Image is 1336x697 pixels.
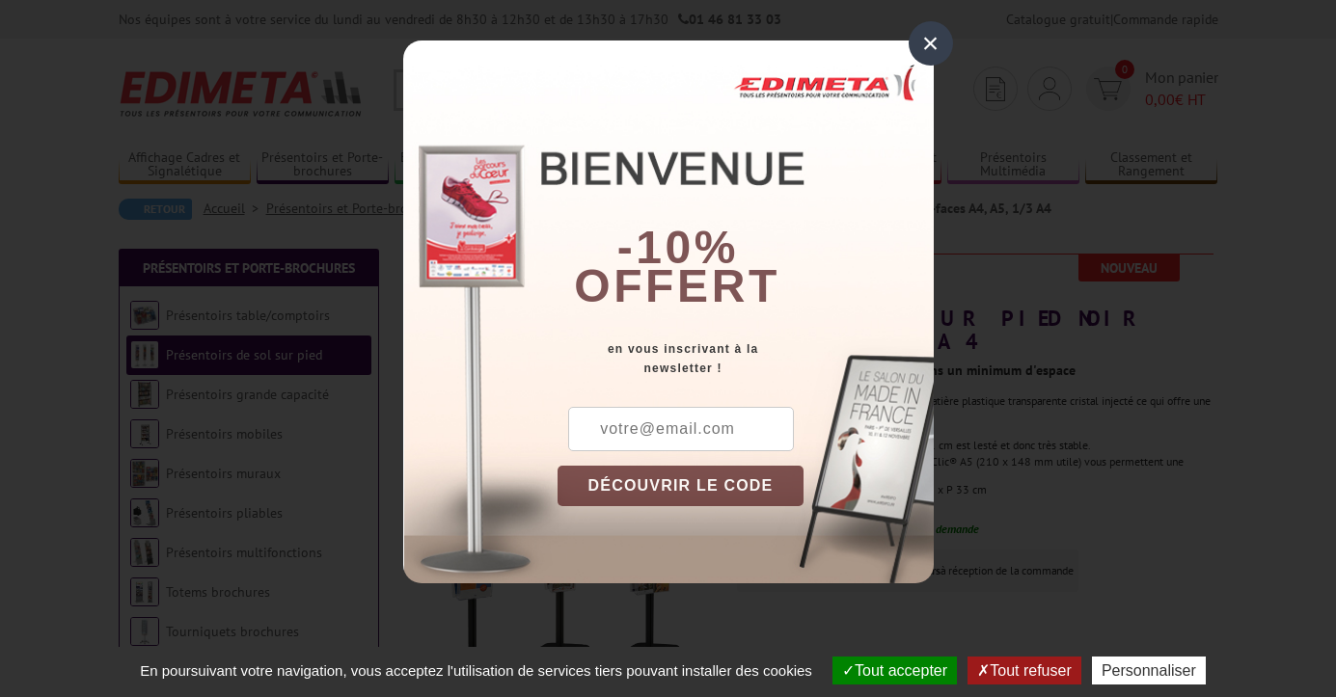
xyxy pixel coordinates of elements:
[558,339,934,378] div: en vous inscrivant à la newsletter !
[617,222,739,273] b: -10%
[574,260,780,311] font: offert
[968,657,1080,684] button: Tout refuser
[558,466,804,506] button: DÉCOUVRIR LE CODE
[909,21,953,66] div: ×
[1092,657,1206,684] button: Personnaliser (fenêtre modale)
[568,407,794,451] input: votre@email.com
[832,657,957,684] button: Tout accepter
[130,662,822,679] span: En poursuivant votre navigation, vous acceptez l'utilisation de services tiers pouvant installer ...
